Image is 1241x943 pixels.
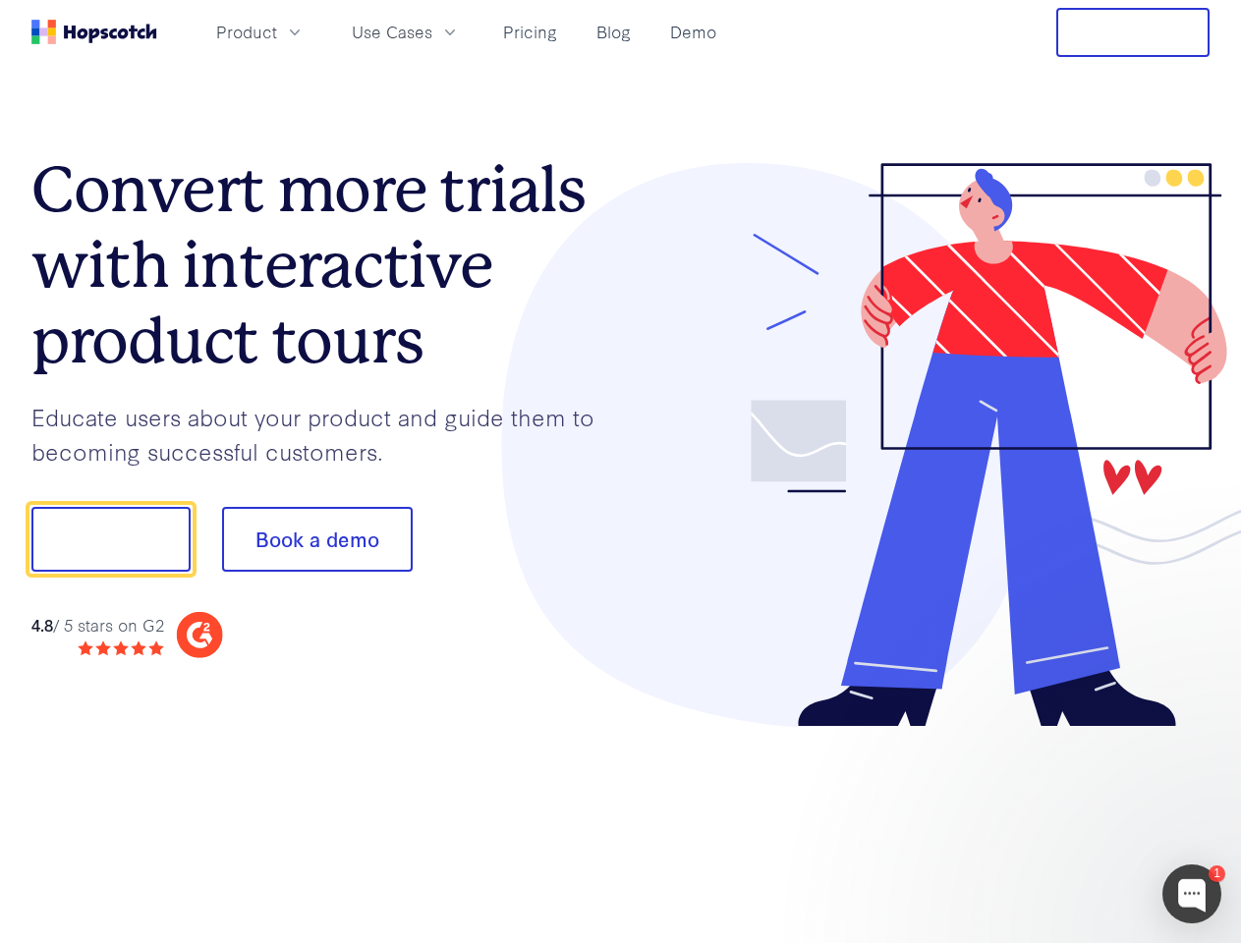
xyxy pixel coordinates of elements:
strong: 4.8 [31,613,53,636]
button: Show me! [31,507,191,572]
button: Use Cases [340,16,472,48]
button: Free Trial [1056,8,1210,57]
a: Home [31,20,157,44]
div: / 5 stars on G2 [31,613,164,638]
p: Educate users about your product and guide them to becoming successful customers. [31,400,621,468]
a: Blog [589,16,639,48]
span: Use Cases [352,20,432,44]
button: Product [204,16,316,48]
div: 1 [1209,865,1225,882]
a: Demo [662,16,724,48]
button: Book a demo [222,507,413,572]
a: Pricing [495,16,565,48]
h1: Convert more trials with interactive product tours [31,152,621,378]
span: Product [216,20,277,44]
